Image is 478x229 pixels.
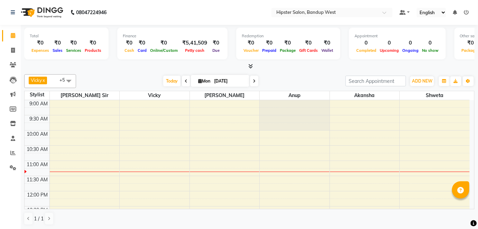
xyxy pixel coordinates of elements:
span: No show [420,48,440,53]
div: 9:30 AM [28,115,49,123]
input: Search Appointment [346,76,406,86]
span: Package [278,48,297,53]
span: Vicky [31,77,42,83]
span: [PERSON_NAME] [190,91,260,100]
span: Products [83,48,103,53]
span: Online/Custom [148,48,180,53]
div: Stylist [25,91,49,98]
div: 11:30 AM [26,176,49,183]
div: ₹0 [210,39,222,47]
div: ₹5,41,509 [180,39,210,47]
span: Gift Cards [297,48,320,53]
div: Finance [123,33,222,39]
span: Sales [51,48,64,53]
div: 10:00 AM [26,131,49,138]
b: 08047224946 [76,3,107,22]
div: 9:00 AM [28,100,49,107]
div: ₹0 [30,39,51,47]
div: 0 [420,39,440,47]
div: ₹0 [136,39,148,47]
span: Today [163,76,181,86]
input: 2025-09-01 [212,76,247,86]
div: ₹0 [242,39,260,47]
span: Mon [196,78,212,84]
span: Upcoming [378,48,401,53]
div: ₹0 [297,39,320,47]
span: Completed [355,48,378,53]
span: 1 / 1 [34,215,44,222]
span: Expenses [30,48,51,53]
div: ₹0 [320,39,335,47]
span: Services [64,48,83,53]
div: 11:00 AM [26,161,49,168]
div: ₹0 [278,39,297,47]
span: +5 [59,77,70,83]
span: Petty cash [183,48,206,53]
span: Card [136,48,148,53]
div: ₹0 [260,39,278,47]
div: ₹0 [148,39,180,47]
div: 10:30 AM [26,146,49,153]
span: anup [260,91,330,100]
div: 12:00 PM [26,191,49,199]
img: logo [18,3,65,22]
div: 0 [355,39,378,47]
span: Voucher [242,48,260,53]
div: Appointment [355,33,440,39]
button: ADD NEW [410,76,434,86]
span: [PERSON_NAME] sir [50,91,120,100]
span: Due [211,48,221,53]
span: Ongoing [401,48,420,53]
div: ₹0 [64,39,83,47]
div: Total [30,33,103,39]
span: Wallet [320,48,335,53]
span: ADD NEW [412,78,432,84]
span: Prepaid [260,48,278,53]
span: akansha [330,91,400,100]
div: 12:30 PM [26,207,49,214]
div: 0 [378,39,401,47]
span: Cash [123,48,136,53]
div: ₹0 [83,39,103,47]
a: x [42,77,45,83]
div: 0 [401,39,420,47]
span: Shweta [400,91,470,100]
div: ₹0 [51,39,64,47]
span: Vicky [120,91,190,100]
div: Redemption [242,33,335,39]
div: ₹0 [123,39,136,47]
